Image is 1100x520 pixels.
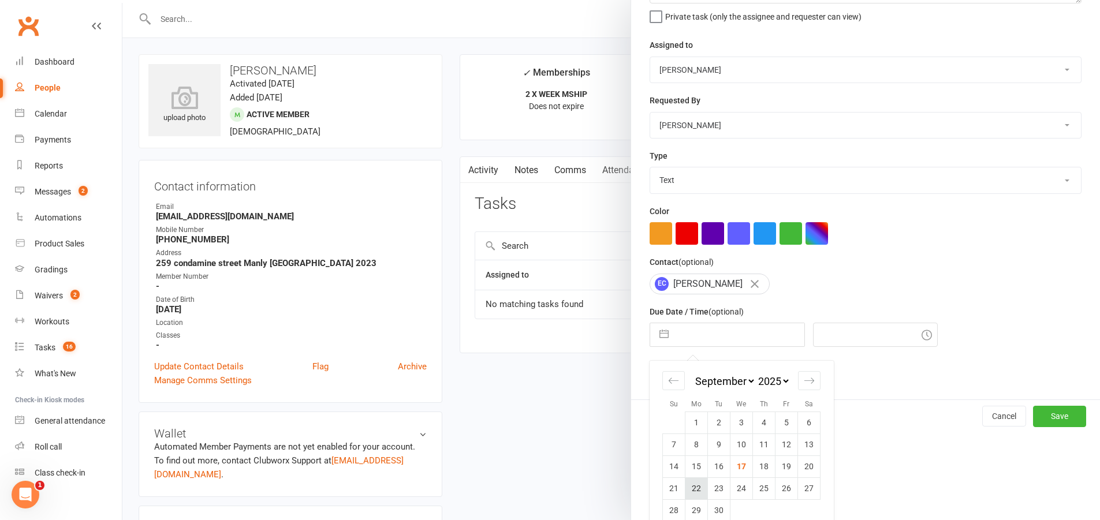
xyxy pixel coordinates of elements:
small: Sa [805,400,813,408]
div: What's New [35,369,76,378]
td: Wednesday, September 3, 2025 [730,411,753,433]
a: What's New [15,361,122,387]
div: Gradings [35,265,68,274]
td: Sunday, September 21, 2025 [663,477,685,499]
td: Wednesday, September 10, 2025 [730,433,753,455]
td: Sunday, September 14, 2025 [663,455,685,477]
td: Tuesday, September 23, 2025 [708,477,730,499]
td: Monday, September 15, 2025 [685,455,708,477]
div: Move forward to switch to the next month. [798,371,821,390]
td: Monday, September 1, 2025 [685,411,708,433]
td: Friday, September 26, 2025 [775,477,798,499]
td: Monday, September 22, 2025 [685,477,708,499]
div: Messages [35,187,71,196]
a: Messages 2 [15,179,122,205]
iframe: Intercom live chat [12,481,39,508]
label: Assigned to [650,39,693,51]
span: 16 [63,342,76,351]
a: Tasks 16 [15,335,122,361]
td: Thursday, September 25, 2025 [753,477,775,499]
td: Friday, September 12, 2025 [775,433,798,455]
td: Saturday, September 6, 2025 [798,411,821,433]
td: Sunday, September 7, 2025 [663,433,685,455]
div: Payments [35,135,71,144]
td: Tuesday, September 16, 2025 [708,455,730,477]
div: Automations [35,213,81,222]
td: Thursday, September 4, 2025 [753,411,775,433]
div: Dashboard [35,57,74,66]
div: Class check-in [35,468,85,477]
td: Saturday, September 27, 2025 [798,477,821,499]
a: Product Sales [15,231,122,257]
small: (optional) [678,257,714,267]
td: Monday, September 8, 2025 [685,433,708,455]
label: Requested By [650,94,700,107]
td: Wednesday, September 17, 2025 [730,455,753,477]
small: Fr [783,400,789,408]
td: Friday, September 19, 2025 [775,455,798,477]
td: Tuesday, September 9, 2025 [708,433,730,455]
td: Friday, September 5, 2025 [775,411,798,433]
a: General attendance kiosk mode [15,408,122,434]
span: 1 [35,481,44,490]
td: Saturday, September 13, 2025 [798,433,821,455]
div: Reports [35,161,63,170]
label: Due Date / Time [650,305,744,318]
div: People [35,83,61,92]
div: Tasks [35,343,55,352]
small: Tu [715,400,722,408]
a: Clubworx [14,12,43,40]
div: Waivers [35,291,63,300]
div: Workouts [35,317,69,326]
div: Calendar [35,109,67,118]
span: 2 [70,290,80,300]
a: Waivers 2 [15,283,122,309]
a: Calendar [15,101,122,127]
label: Type [650,149,668,162]
small: Mo [691,400,702,408]
a: Workouts [15,309,122,335]
td: Thursday, September 18, 2025 [753,455,775,477]
a: Class kiosk mode [15,460,122,486]
small: (optional) [709,307,744,316]
span: Private task (only the assignee and requester can view) [665,8,862,21]
a: Automations [15,205,122,231]
span: EC [655,277,669,291]
td: Wednesday, September 24, 2025 [730,477,753,499]
td: Thursday, September 11, 2025 [753,433,775,455]
div: [PERSON_NAME] [650,274,770,294]
small: Su [670,400,678,408]
span: 2 [79,186,88,196]
label: Email preferences [650,358,717,371]
div: Roll call [35,442,62,451]
small: We [736,400,746,408]
td: Tuesday, September 2, 2025 [708,411,730,433]
a: People [15,75,122,101]
a: Reports [15,153,122,179]
button: Cancel [982,406,1026,427]
a: Dashboard [15,49,122,75]
a: Payments [15,127,122,153]
a: Gradings [15,257,122,283]
button: Save [1033,406,1086,427]
a: Roll call [15,434,122,460]
div: Move backward to switch to the previous month. [662,371,685,390]
td: Saturday, September 20, 2025 [798,455,821,477]
label: Contact [650,256,714,268]
div: General attendance [35,416,105,425]
small: Th [760,400,768,408]
div: Product Sales [35,239,84,248]
label: Color [650,205,669,218]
